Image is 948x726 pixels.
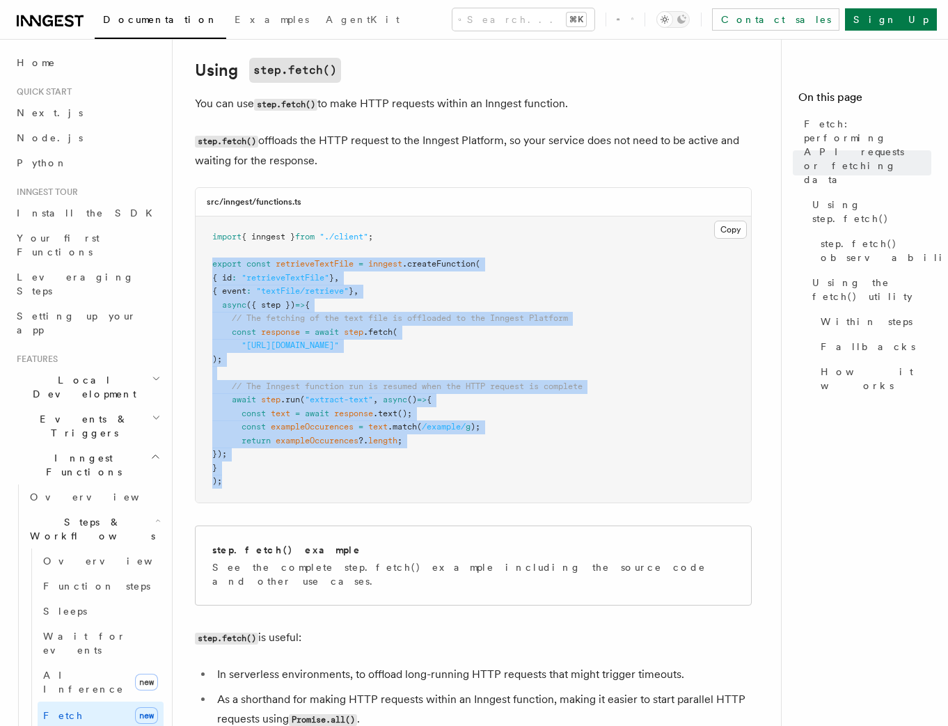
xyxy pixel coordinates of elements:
p: You can use to make HTTP requests within an Inngest function. [195,94,752,114]
a: Install the SDK [11,200,164,226]
span: // The Inngest function run is resumed when the HTTP request is complete [232,381,583,391]
span: .match [388,422,417,432]
a: Fetch: performing API requests or fetching data [798,111,931,192]
span: response [261,327,300,337]
span: Using the fetch() utility [812,276,931,303]
span: text [271,409,290,418]
span: Examples [235,14,309,25]
button: Local Development [11,368,164,407]
h4: On this page [798,89,931,111]
span: ); [212,354,222,364]
span: AI Inference [43,670,124,695]
span: Inngest Functions [11,451,150,479]
h3: src/inngest/functions.ts [207,196,301,207]
button: Inngest Functions [11,445,164,484]
span: , [354,286,358,296]
span: async [383,395,407,404]
span: "retrieveTextFile" [242,273,329,283]
span: length [368,436,397,445]
button: Toggle dark mode [656,11,690,28]
code: Promise.all() [289,714,357,726]
span: { inngest } [242,232,295,242]
span: "extract-text" [305,395,373,404]
span: export [212,259,242,269]
span: new [135,674,158,691]
span: "[URL][DOMAIN_NAME]" [242,340,339,350]
span: await [232,395,256,404]
span: Documentation [103,14,218,25]
span: Events & Triggers [11,412,152,440]
span: , [373,395,378,404]
span: { [427,395,432,404]
a: AI Inferencenew [38,663,164,702]
span: Steps & Workflows [24,515,155,543]
span: await [315,327,339,337]
span: Inngest tour [11,187,78,198]
button: Copy [714,221,747,239]
span: Fetch [43,710,84,721]
span: exampleOccurences [276,436,358,445]
span: Within steps [821,315,913,329]
span: How it works [821,365,931,393]
kbd: ⌘K [567,13,586,26]
span: const [242,422,266,432]
span: retrieveTextFile [276,259,354,269]
span: Fallbacks [821,340,915,354]
span: } [212,463,217,473]
span: new [135,707,158,724]
a: Python [11,150,164,175]
span: Leveraging Steps [17,271,134,297]
span: { event [212,286,246,296]
a: step.fetch() observability [815,231,931,270]
span: Your first Functions [17,232,100,258]
span: "textFile/retrieve" [256,286,349,296]
span: Function steps [43,581,150,592]
a: Fallbacks [815,334,931,359]
a: Documentation [95,4,226,39]
span: = [305,327,310,337]
a: Overview [38,549,164,574]
a: Within steps [815,309,931,334]
span: const [242,409,266,418]
span: Install the SDK [17,207,161,219]
span: Features [11,354,58,365]
span: Sleeps [43,606,87,617]
a: Examples [226,4,317,38]
a: Your first Functions [11,226,164,265]
h2: step.fetch() example [212,543,361,557]
a: Function steps [38,574,164,599]
span: { id [212,273,232,283]
span: step [261,395,281,404]
span: step [344,327,363,337]
a: Using the fetch() utility [807,270,931,309]
span: async [222,300,246,310]
span: Overview [30,491,173,503]
span: ( [417,422,422,432]
span: ; [368,232,373,242]
span: } [329,273,334,283]
span: return [242,436,271,445]
span: exampleOccurences [271,422,354,432]
span: const [232,327,256,337]
p: See the complete step.fetch() example including the source code and other use cases. [212,560,734,588]
span: .fetch [363,327,393,337]
a: Setting up your app [11,303,164,342]
span: ( [475,259,480,269]
span: Wait for events [43,631,126,656]
span: = [358,259,363,269]
span: ( [393,327,397,337]
span: Next.js [17,107,83,118]
span: : [246,286,251,296]
a: Overview [24,484,164,510]
a: Using step.fetch() [807,192,931,231]
span: Quick start [11,86,72,97]
button: Steps & Workflows [24,510,164,549]
span: ; [397,436,402,445]
span: : [232,273,237,283]
span: { [305,300,310,310]
span: await [305,409,329,418]
span: Fetch: performing API requests or fetching data [804,117,931,187]
span: => [417,395,427,404]
span: .createFunction [402,259,475,269]
span: ); [212,476,222,486]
